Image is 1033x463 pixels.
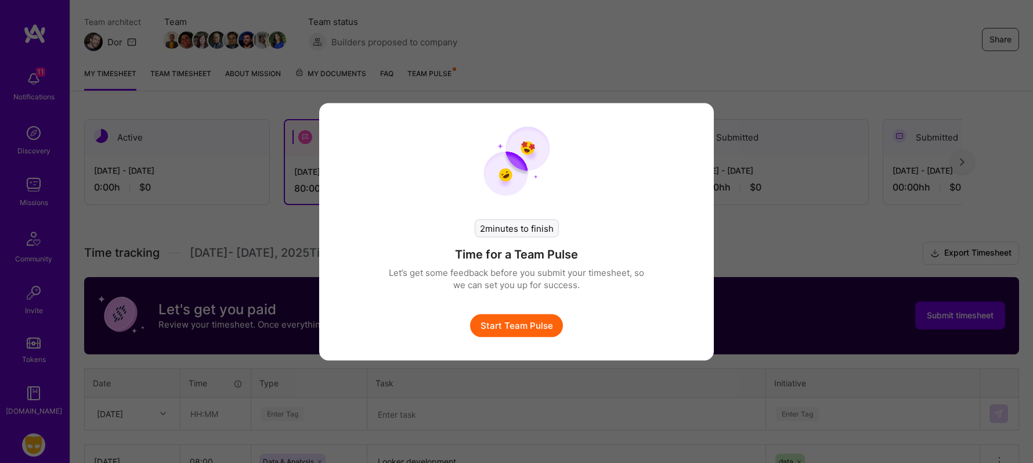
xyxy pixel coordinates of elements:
[455,246,578,261] h4: Time for a Team Pulse
[319,103,714,360] div: modal
[470,314,563,337] button: Start Team Pulse
[389,266,644,290] p: Let’s get some feedback before you submit your timesheet, so we can set you up for success.
[483,126,550,196] img: team pulse start
[475,219,559,237] div: 2 minutes to finish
